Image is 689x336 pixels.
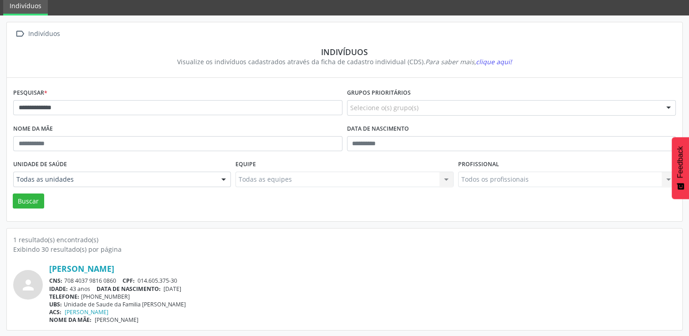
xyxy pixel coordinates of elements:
[49,316,92,324] span: NOME DA MÃE:
[458,158,499,172] label: Profissional
[347,86,411,100] label: Grupos prioritários
[13,27,26,41] i: 
[20,277,36,293] i: person
[13,235,676,244] div: 1 resultado(s) encontrado(s)
[676,146,684,178] span: Feedback
[20,47,669,57] div: Indivíduos
[13,244,676,254] div: Exibindo 30 resultado(s) por página
[49,308,61,316] span: ACS:
[425,57,512,66] i: Para saber mais,
[16,175,212,184] span: Todas as unidades
[49,293,79,300] span: TELEFONE:
[122,277,135,285] span: CPF:
[95,316,138,324] span: [PERSON_NAME]
[13,122,53,136] label: Nome da mãe
[13,86,47,100] label: Pesquisar
[347,122,409,136] label: Data de nascimento
[350,103,419,112] span: Selecione o(s) grupo(s)
[26,27,61,41] div: Indivíduos
[20,57,669,66] div: Visualize os indivíduos cadastrados através da ficha de cadastro individual (CDS).
[49,285,676,293] div: 43 anos
[65,308,108,316] a: [PERSON_NAME]
[49,277,62,285] span: CNS:
[49,277,676,285] div: 708 4037 9816 0860
[49,300,676,308] div: Unidade de Saude da Familia [PERSON_NAME]
[138,277,177,285] span: 014.605.375-30
[163,285,181,293] span: [DATE]
[235,158,256,172] label: Equipe
[49,285,68,293] span: IDADE:
[49,293,676,300] div: [PHONE_NUMBER]
[13,158,67,172] label: Unidade de saúde
[97,285,161,293] span: DATA DE NASCIMENTO:
[672,137,689,199] button: Feedback - Mostrar pesquisa
[49,300,62,308] span: UBS:
[13,193,44,209] button: Buscar
[476,57,512,66] span: clique aqui!
[49,264,114,274] a: [PERSON_NAME]
[13,27,61,41] a:  Indivíduos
